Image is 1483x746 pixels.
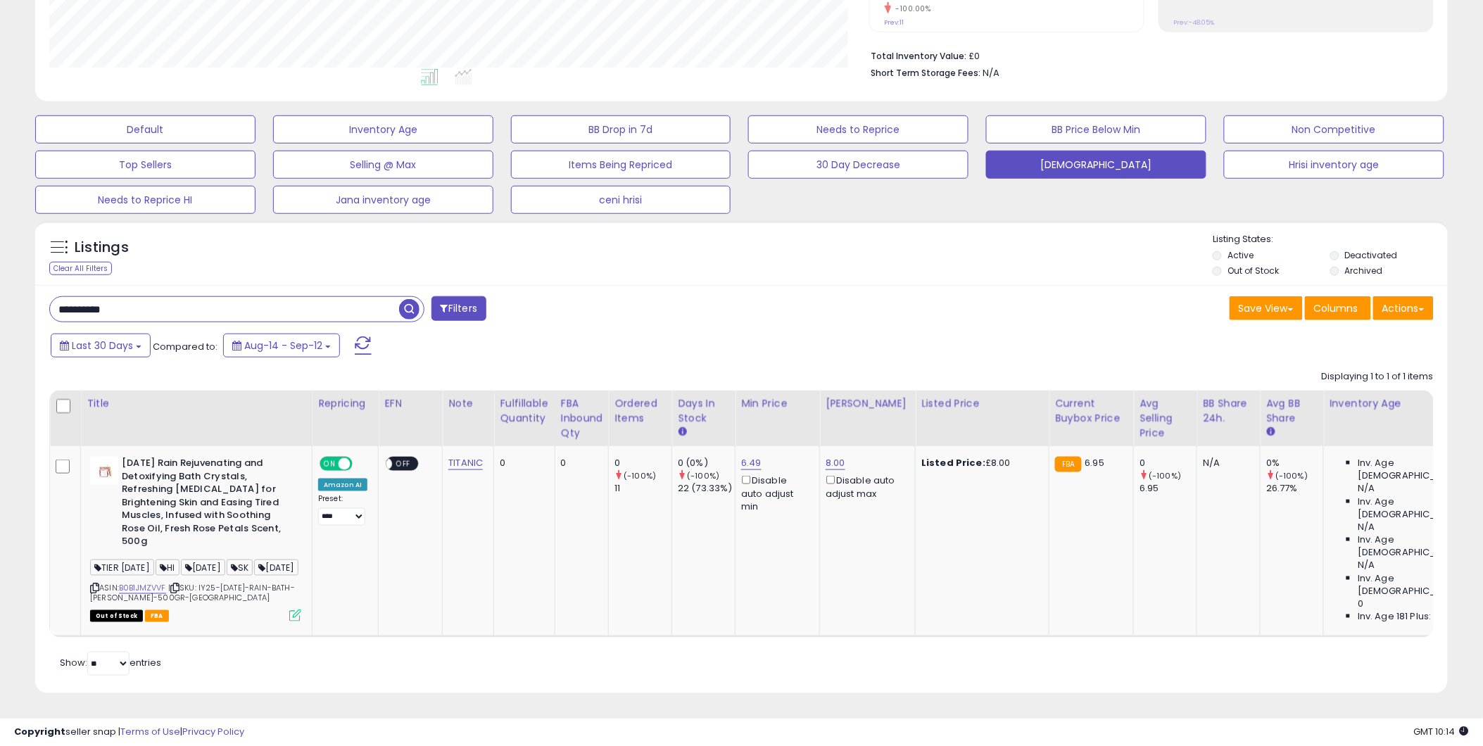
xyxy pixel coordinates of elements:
[826,396,909,411] div: [PERSON_NAME]
[182,725,244,738] a: Privacy Policy
[1322,370,1434,384] div: Displaying 1 to 1 of 1 items
[1266,426,1275,438] small: Avg BB Share.
[511,186,731,214] button: ceni hrisi
[318,479,367,491] div: Amazon AI
[1345,265,1383,277] label: Archived
[826,456,845,470] a: 8.00
[87,396,306,411] div: Title
[156,559,179,576] span: HI
[741,396,814,411] div: Min Price
[35,115,255,144] button: Default
[511,151,731,179] button: Items Being Repriced
[122,457,293,552] b: [DATE] Rain Rejuvenating and Detoxifying Bath Crystals, Refreshing [MEDICAL_DATA] for Brightening...
[90,610,143,622] span: All listings that are currently out of stock and unavailable for purchase on Amazon
[14,726,244,739] div: seller snap | |
[153,340,217,353] span: Compared to:
[741,456,762,470] a: 6.49
[614,457,671,469] div: 0
[561,457,598,469] div: 0
[75,238,129,258] h5: Listings
[49,262,112,275] div: Clear All Filters
[384,396,436,411] div: EFN
[1275,470,1308,481] small: (-100%)
[1149,470,1181,481] small: (-100%)
[448,396,488,411] div: Note
[1358,521,1375,533] span: N/A
[351,458,373,470] span: OFF
[1213,233,1448,246] p: Listing States:
[624,470,656,481] small: (-100%)
[145,610,169,622] span: FBA
[1224,151,1444,179] button: Hrisi inventory age
[921,396,1043,411] div: Listed Price
[318,396,372,411] div: Repricing
[1228,249,1254,261] label: Active
[1266,457,1323,469] div: 0%
[1203,396,1254,426] div: BB Share 24h.
[1055,457,1081,472] small: FBA
[90,457,118,485] img: 31xlDyBACjL._SL40_.jpg
[35,151,255,179] button: Top Sellers
[448,456,483,470] a: TITANIC
[986,115,1206,144] button: BB Price Below Min
[90,582,295,603] span: | SKU: IY25-[DATE]-RAIN-BATH-[PERSON_NAME]-500GR-[GEOGRAPHIC_DATA]
[1266,396,1318,426] div: Avg BB Share
[14,725,65,738] strong: Copyright
[1174,18,1215,27] small: Prev: -48.05%
[885,18,904,27] small: Prev: 11
[687,470,719,481] small: (-100%)
[1373,296,1434,320] button: Actions
[227,559,253,576] span: SK
[181,559,225,576] span: [DATE]
[51,334,151,358] button: Last 30 Days
[1140,457,1197,469] div: 0
[273,151,493,179] button: Selling @ Max
[921,457,1038,469] div: £8.00
[1358,559,1375,571] span: N/A
[321,458,339,470] span: ON
[1055,396,1128,426] div: Current Buybox Price
[678,426,686,438] small: Days In Stock.
[561,396,603,441] div: FBA inbound Qty
[273,186,493,214] button: Jana inventory age
[1358,598,1363,610] span: 0
[393,458,415,470] span: OFF
[244,339,322,353] span: Aug-14 - Sep-12
[1203,457,1249,469] div: N/A
[254,559,298,576] span: [DATE]
[678,457,735,469] div: 0 (0%)
[614,396,666,426] div: Ordered Items
[921,456,985,469] b: Listed Price:
[614,482,671,495] div: 11
[223,334,340,358] button: Aug-14 - Sep-12
[1224,115,1444,144] button: Non Competitive
[1266,482,1323,495] div: 26.77%
[678,482,735,495] div: 22 (73.33%)
[871,50,967,62] b: Total Inventory Value:
[1414,725,1469,738] span: 2025-10-13 10:14 GMT
[1345,249,1398,261] label: Deactivated
[1314,301,1358,315] span: Columns
[1140,482,1197,495] div: 6.95
[891,4,931,14] small: -100.00%
[119,582,166,594] a: B0B1JMZVVF
[90,559,154,576] span: TIER [DATE]
[1085,456,1105,469] span: 6.95
[273,115,493,144] button: Inventory Age
[318,494,367,526] div: Preset:
[90,457,301,620] div: ASIN:
[678,396,729,426] div: Days In Stock
[1305,296,1371,320] button: Columns
[500,396,548,426] div: Fulfillable Quantity
[35,186,255,214] button: Needs to Reprice HI
[72,339,133,353] span: Last 30 Days
[986,151,1206,179] button: [DEMOGRAPHIC_DATA]
[1358,482,1375,495] span: N/A
[1140,396,1191,441] div: Avg Selling Price
[431,296,486,321] button: Filters
[748,115,968,144] button: Needs to Reprice
[1358,610,1432,623] span: Inv. Age 181 Plus:
[871,67,981,79] b: Short Term Storage Fees:
[826,473,904,500] div: Disable auto adjust max
[120,725,180,738] a: Terms of Use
